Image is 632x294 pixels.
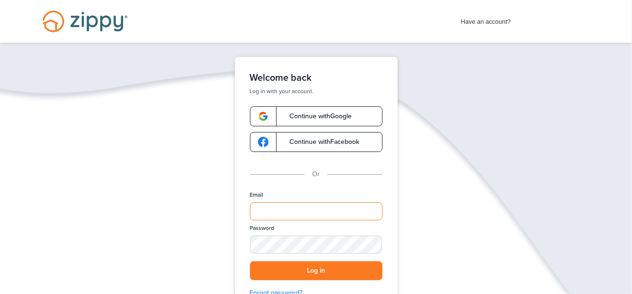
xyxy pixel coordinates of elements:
span: Continue with Facebook [280,139,360,145]
input: Email [250,202,383,220]
h1: Welcome back [250,72,383,84]
img: google-logo [258,111,268,122]
a: google-logoContinue withFacebook [250,132,383,152]
p: Log in with your account. [250,87,383,95]
a: google-logoContinue withGoogle [250,106,383,126]
span: Continue with Google [280,113,352,120]
label: Email [250,191,264,199]
button: Log in [250,261,383,281]
span: Have an account? [461,12,511,27]
img: google-logo [258,137,268,147]
input: Password [250,236,383,254]
p: Or [312,169,320,180]
label: Password [250,224,275,232]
